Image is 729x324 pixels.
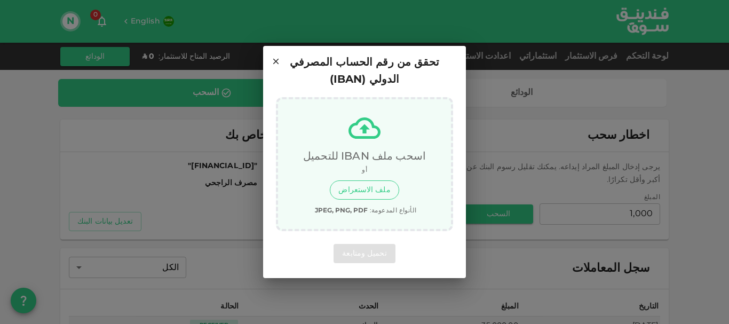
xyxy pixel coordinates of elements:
span: الأنواع المدعومة: [370,206,417,217]
button: ملف الاستعراض [330,180,399,200]
strong: jpeg , png , pdf [315,207,368,215]
span: أو [362,165,367,176]
span: تحقق من رقم الحساب المصرفي الدولي (IBAN) [276,54,453,89]
span: اسحب ملف IBAN للتحميل [303,148,426,165]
